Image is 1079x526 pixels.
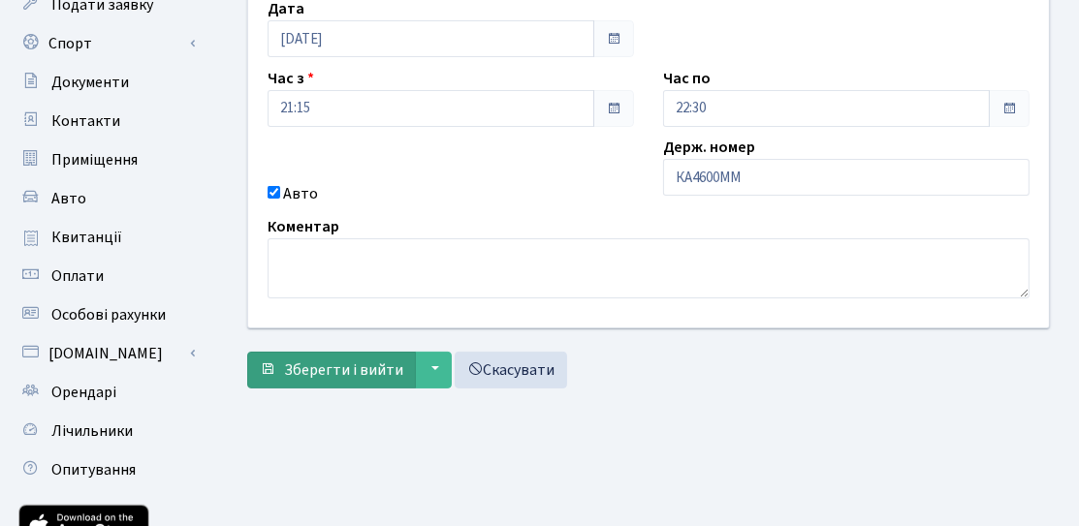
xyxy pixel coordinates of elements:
a: Опитування [10,450,204,489]
span: Орендарі [51,382,116,403]
span: Приміщення [51,149,138,170]
input: AA0001AA [663,159,1030,196]
a: Оплати [10,257,204,295]
a: Квитанції [10,218,204,257]
a: Спорт [10,24,204,63]
span: Особові рахунки [51,304,166,325]
a: Приміщення [10,140,204,179]
a: [DOMAIN_NAME] [10,334,204,373]
span: Авто [51,188,86,209]
label: Коментар [268,215,339,238]
a: Особові рахунки [10,295,204,334]
span: Опитування [51,459,136,480]
a: Контакти [10,102,204,140]
span: Лічильники [51,420,133,442]
a: Документи [10,63,204,102]
label: Держ. номер [663,136,755,159]
span: Оплати [51,265,104,287]
a: Лічильники [10,412,204,450]
button: Зберегти і вийти [247,352,416,388]
span: Документи [51,72,129,93]
a: Орендарі [10,373,204,412]
span: Квитанції [51,227,122,248]
a: Авто [10,179,204,218]
span: Зберегти і вийти [284,359,403,381]
label: Час по [663,67,711,90]
label: Час з [268,67,314,90]
span: Контакти [51,110,120,132]
label: Авто [283,182,318,205]
a: Скасувати [455,352,567,388]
